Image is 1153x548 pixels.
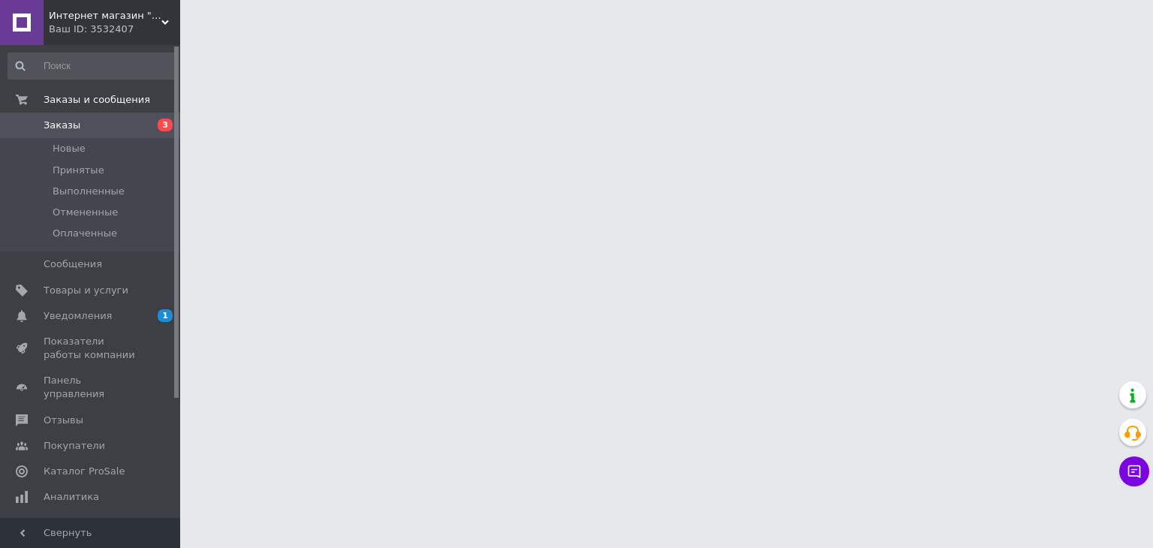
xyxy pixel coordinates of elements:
span: Уведомления [44,309,112,323]
span: Отмененные [53,206,118,219]
span: Интернет магазин "УЮТ БЕЗ ГРАНИЦ" [49,9,161,23]
span: Новые [53,142,86,155]
span: Аналитика [44,490,99,504]
span: Показатели работы компании [44,335,139,362]
div: Ваш ID: 3532407 [49,23,180,36]
input: Поиск [8,53,177,80]
span: Принятые [53,164,104,177]
span: Каталог ProSale [44,465,125,478]
span: Отзывы [44,414,83,427]
span: Товары и услуги [44,284,128,297]
span: Оплаченные [53,227,117,240]
span: Покупатели [44,439,105,453]
span: Панель управления [44,374,139,401]
span: Инструменты вебмастера и SEO [44,516,139,543]
span: 1 [158,309,173,322]
span: Заказы и сообщения [44,93,150,107]
span: Сообщения [44,257,102,271]
button: Чат с покупателем [1119,456,1149,486]
span: Выполненные [53,185,125,198]
span: Заказы [44,119,80,132]
span: 3 [158,119,173,131]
